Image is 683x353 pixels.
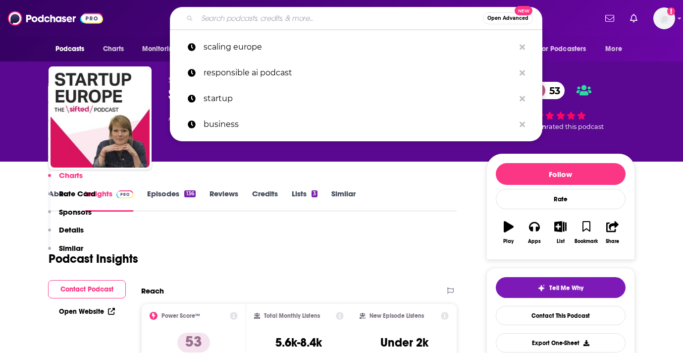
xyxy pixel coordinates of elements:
div: List [557,238,565,244]
a: scaling europe [170,34,542,60]
button: Export One-Sheet [496,333,626,353]
p: startup [204,86,515,112]
div: Play [503,238,514,244]
button: Similar [48,243,83,262]
img: Podchaser - Follow, Share and Rate Podcasts [8,9,103,28]
h2: New Episode Listens [369,312,424,319]
img: tell me why sparkle [537,284,545,292]
div: A weekly podcast [168,112,382,124]
button: open menu [598,40,634,59]
p: scaling europe [204,34,515,60]
span: Tell Me Why [549,284,583,292]
button: Bookmark [574,215,599,250]
a: Episodes136 [147,189,195,212]
img: User Profile [653,7,675,29]
a: startup [170,86,542,112]
span: Monitoring [142,42,177,56]
h3: 5.6k-8.4k [275,335,322,350]
svg: Add a profile image [667,7,675,15]
button: Sponsors [48,207,92,226]
span: Charts [103,42,124,56]
span: More [605,42,622,56]
span: Logged in as allisonstowell [653,7,675,29]
h2: Reach [141,286,164,295]
a: Charts [97,40,130,59]
h2: Power Score™ [161,312,200,319]
button: Contact Podcast [48,280,126,298]
span: Podcasts [55,42,85,56]
div: Share [606,238,619,244]
p: Similar [59,243,83,253]
button: Show profile menu [653,7,675,29]
button: List [547,215,573,250]
button: Play [496,215,522,250]
div: Apps [528,238,541,244]
p: 53 [177,333,210,353]
a: Show notifications dropdown [626,10,641,27]
p: Sponsors [59,207,92,217]
span: Sifted [168,75,193,85]
a: 53 [529,82,565,99]
button: Rate Card [48,189,96,207]
button: Open AdvancedNew [483,12,533,24]
div: Bookmark [575,238,598,244]
button: Apps [522,215,547,250]
span: 53 [539,82,565,99]
div: Search podcasts, credits, & more... [170,7,542,30]
h3: Under 2k [380,335,428,350]
a: Open Website [59,307,115,316]
img: Startup Europe — The Sifted Podcast [51,68,150,168]
div: 3 [312,190,317,197]
a: responsible ai podcast [170,60,542,86]
div: 53 1 personrated this podcast [486,75,635,137]
h2: Total Monthly Listens [264,312,320,319]
p: business [204,112,515,137]
div: Rate [496,189,626,209]
button: open menu [49,40,98,59]
button: open menu [532,40,601,59]
p: responsible ai podcast [204,60,515,86]
span: New [515,6,532,15]
button: Details [48,225,84,243]
a: business [170,112,542,137]
span: Open Advanced [487,16,528,21]
div: 136 [184,190,195,197]
button: tell me why sparkleTell Me Why [496,277,626,298]
span: rated this podcast [546,123,604,130]
a: Lists3 [292,189,317,212]
p: Details [59,225,84,235]
span: For Podcasters [539,42,586,56]
button: open menu [135,40,190,59]
a: Contact This Podcast [496,306,626,325]
button: Follow [496,163,626,185]
a: Show notifications dropdown [601,10,618,27]
p: Rate Card [59,189,96,198]
a: Reviews [210,189,238,212]
a: Credits [252,189,278,212]
input: Search podcasts, credits, & more... [197,10,483,26]
a: Similar [331,189,356,212]
button: Share [599,215,625,250]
